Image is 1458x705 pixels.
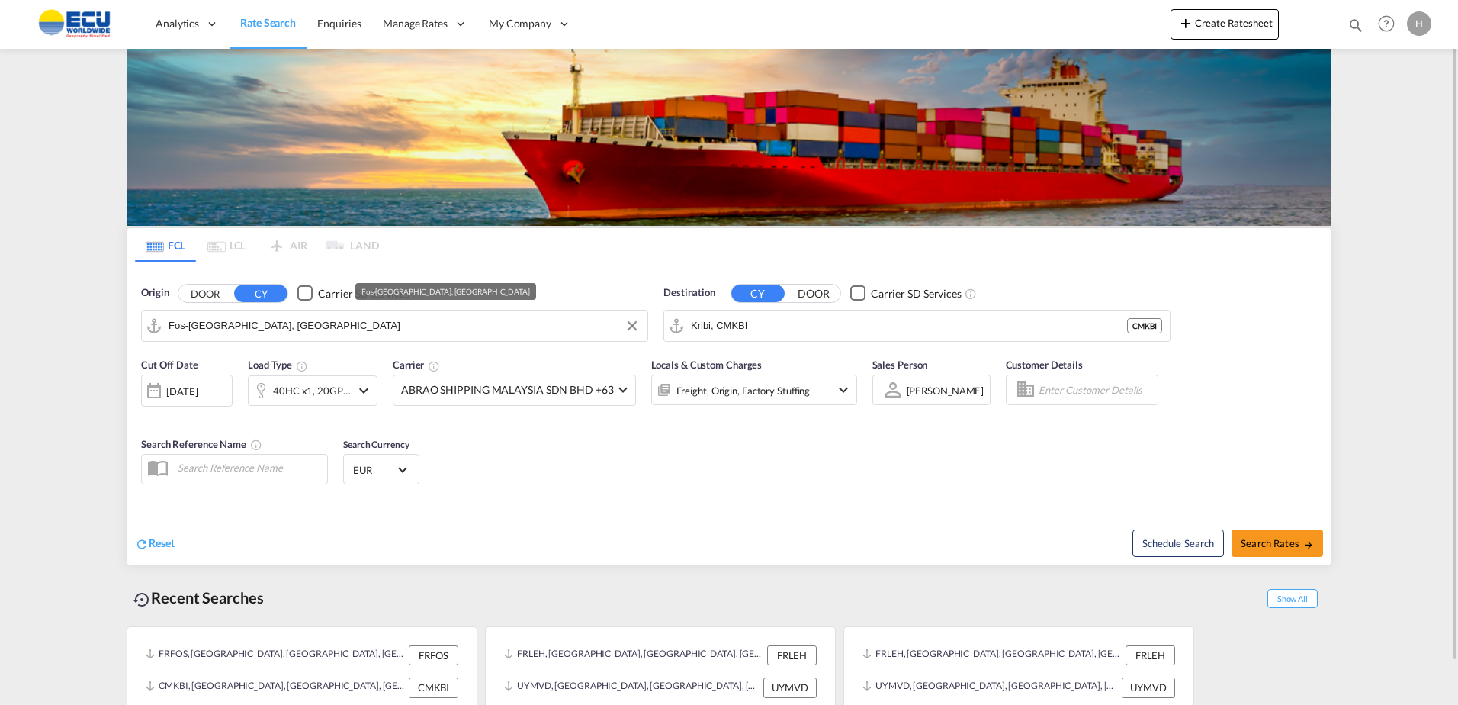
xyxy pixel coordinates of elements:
div: icon-refreshReset [135,536,175,552]
input: Search by Port [691,314,1127,337]
div: [DATE] [141,375,233,407]
span: Analytics [156,16,199,31]
md-icon: icon-chevron-down [834,381,853,399]
span: ABRAO SHIPPING MALAYSIA SDN BHD +63 [401,382,614,398]
div: H [1407,11,1431,36]
div: [PERSON_NAME] [907,385,984,397]
div: [DATE] [166,385,198,398]
span: Destination [663,285,715,301]
button: DOOR [787,285,840,302]
span: My Company [489,16,551,31]
span: Customer Details [1006,359,1083,371]
img: LCL+%26+FCL+BACKGROUND.png [127,49,1331,226]
div: UYMVD, Montevideo, Uruguay, South America, Americas [504,678,760,697]
div: Freight Origin Factory Stuffingicon-chevron-down [651,375,857,405]
span: Search Reference Name [141,438,262,450]
input: Search Reference Name [170,456,327,479]
md-icon: icon-plus 400-fg [1177,14,1195,32]
input: Search by Port [169,314,640,337]
div: FRFOS [409,645,458,665]
span: Enquiries [317,17,361,30]
span: Locals & Custom Charges [651,359,763,371]
div: FRFOS, Fos-sur-Mer, France, Western Europe, Europe [146,645,405,665]
span: Carrier [393,359,440,371]
span: Sales Person [872,359,928,371]
md-select: Sales Person: Hippolyte Sainton [905,379,986,401]
md-icon: icon-backup-restore [133,591,151,609]
span: Cut Off Date [141,359,198,371]
div: icon-magnify [1347,17,1364,40]
span: EUR [353,463,396,477]
md-select: Select Currency: € EUREuro [352,459,411,481]
div: FRLEH, Le Havre, France, Western Europe, Europe [504,645,763,665]
md-checkbox: Checkbox No Ink [297,285,409,301]
span: Show All [1267,589,1318,608]
md-icon: icon-magnify [1347,17,1364,34]
span: Origin [141,285,169,301]
span: Reset [149,536,175,549]
span: Load Type [248,359,308,371]
md-input-container: Fos-sur-Mer, FRFOS [142,311,647,341]
button: icon-plus 400-fgCreate Ratesheet [1171,9,1279,40]
div: Recent Searches [127,581,270,615]
div: Origin DOOR CY Checkbox No InkUnchecked: Search for CY (Container Yard) services for all selected... [127,262,1331,565]
md-icon: icon-arrow-right [1303,539,1314,550]
md-icon: icon-chevron-down [355,381,373,400]
md-pagination-wrapper: Use the left and right arrow keys to navigate between tabs [135,228,379,262]
div: CMKBI [1127,318,1162,333]
button: Note: By default Schedule search will only considerorigin ports, destination ports and cut off da... [1132,530,1224,557]
div: UYMVD, Montevideo, Uruguay, South America, Americas [862,678,1118,697]
button: CY [234,285,287,302]
md-icon: Your search will be saved by the below given name [250,439,262,451]
div: Help [1373,11,1407,38]
md-icon: icon-refresh [135,537,149,551]
button: Clear Input [621,314,644,337]
md-datepicker: Select [141,405,153,426]
div: CMKBI [409,678,458,697]
md-icon: Unchecked: Search for CY (Container Yard) services for all selected carriers.Checked : Search for... [965,288,977,300]
md-tab-item: FCL [135,228,196,262]
div: 40HC x1 20GP x1 [273,380,351,401]
span: Rate Search [240,16,296,29]
div: UYMVD [763,678,817,697]
md-icon: The selected Trucker/Carrierwill be displayed in the rate results If the rates are from another f... [428,360,440,372]
button: Search Ratesicon-arrow-right [1232,530,1323,557]
md-checkbox: Checkbox No Ink [850,285,962,301]
span: Search Rates [1241,537,1314,549]
button: DOOR [178,285,232,302]
div: FRLEH, Le Havre, France, Western Europe, Europe [862,645,1122,665]
span: Help [1373,11,1399,37]
div: 40HC x1 20GP x1icon-chevron-down [248,375,377,406]
input: Enter Customer Details [1039,378,1153,401]
span: Search Currency [343,439,409,450]
div: Carrier SD Services [318,286,409,301]
div: Carrier SD Services [871,286,962,301]
div: UYMVD [1122,678,1175,697]
div: Freight Origin Factory Stuffing [676,380,811,401]
div: Fos-[GEOGRAPHIC_DATA], [GEOGRAPHIC_DATA] [361,283,530,300]
div: FRLEH [1126,645,1175,665]
md-icon: icon-information-outline [296,360,308,372]
span: Manage Rates [383,16,448,31]
md-input-container: Kribi, CMKBI [664,311,1170,341]
img: 6cccb1402a9411edb762cf9624ab9cda.png [23,7,126,41]
div: FRLEH [767,645,817,665]
div: CMKBI, Kribi, Cameroon, Central Africa, Africa [146,678,405,697]
button: CY [731,285,785,302]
